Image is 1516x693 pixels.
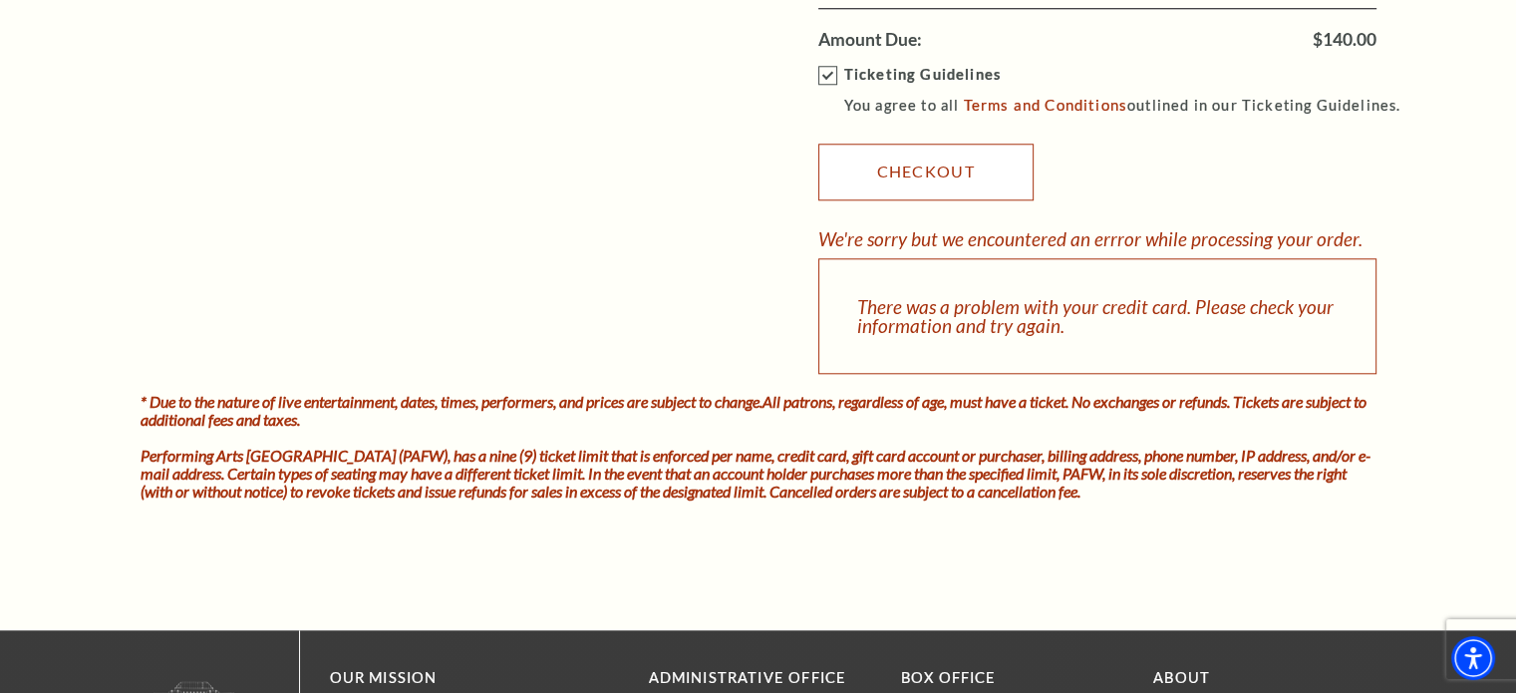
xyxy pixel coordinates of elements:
[141,446,1370,501] i: Performing Arts [GEOGRAPHIC_DATA] (PAFW), has a nine (9) ticket limit that is enforced per name, ...
[844,66,1001,83] strong: Ticketing Guidelines
[1153,669,1210,686] a: About
[1451,636,1495,680] div: Accessibility Menu
[818,144,1034,199] a: Checkout
[818,31,922,49] label: Amount Due:
[649,666,871,691] p: Administrative Office
[964,96,1127,114] a: Terms and Conditions
[330,666,579,691] p: OUR MISSION
[844,93,1419,119] p: You agree to all
[762,392,1065,411] strong: All patrons, regardless of age, must have a ticket
[818,258,1376,374] div: There was a problem with your credit card. Please check your information and try again.
[1127,97,1400,114] span: outlined in our Ticketing Guidelines.
[901,666,1123,691] p: BOX OFFICE
[141,392,1366,429] i: * Due to the nature of live entertainment, dates, times, performers, and prices are subject to ch...
[1313,31,1376,49] span: $140.00
[818,229,1363,248] div: We're sorry but we encountered an errror while processing your order.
